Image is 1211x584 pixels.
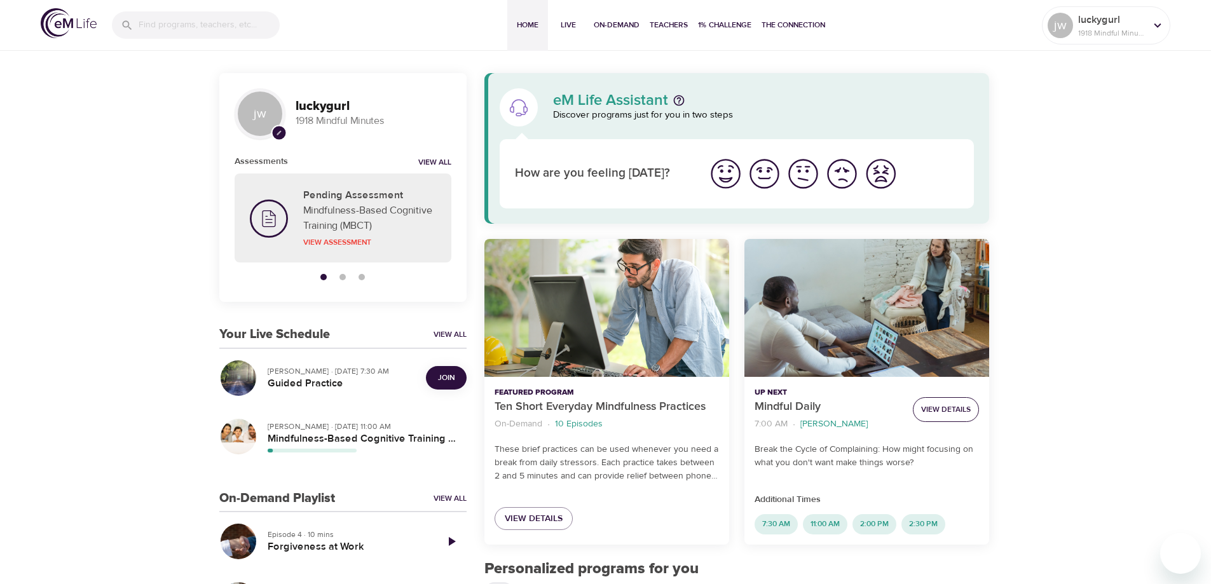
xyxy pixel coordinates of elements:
img: good [747,156,782,191]
span: On-Demand [594,18,640,32]
p: luckygurl [1078,12,1146,27]
div: jw [235,88,285,139]
h6: Assessments [235,154,288,168]
img: logo [41,8,97,38]
h5: Forgiveness at Work [268,540,426,553]
p: 7:00 AM [755,418,788,431]
div: 2:00 PM [852,514,896,534]
span: Live [553,18,584,32]
p: How are you feeling [DATE]? [515,165,691,183]
iframe: Button to launch messaging window [1160,533,1201,574]
span: Teachers [650,18,688,32]
span: Join [438,371,455,384]
p: Episode 4 · 10 mins [268,529,426,540]
h5: Guided Practice [268,377,416,390]
input: Find programs, teachers, etc... [139,11,280,39]
span: 2:00 PM [852,519,896,529]
h2: Personalized programs for you [484,560,990,578]
p: eM Life Assistant [553,93,668,108]
button: Forgiveness at Work [219,522,257,560]
a: View all notifications [418,158,451,168]
p: Additional Times [755,493,979,506]
p: 10 Episodes [555,418,603,431]
p: These brief practices can be used whenever you need a break from daily stressors. Each practice t... [495,443,719,483]
span: 11:00 AM [803,519,847,529]
p: Mindfulness-Based Cognitive Training (MBCT) [303,203,436,233]
a: View All [434,329,467,340]
h3: On-Demand Playlist [219,491,335,506]
span: View Details [921,403,971,416]
p: 1918 Mindful Minutes [296,114,451,128]
button: Join [426,366,467,390]
button: View Details [913,397,979,422]
span: 7:30 AM [755,519,798,529]
button: I'm feeling good [745,154,784,193]
p: 1918 Mindful Minutes [1078,27,1146,39]
button: I'm feeling bad [823,154,861,193]
a: View All [434,493,467,504]
span: The Connection [762,18,825,32]
h3: luckygurl [296,99,451,114]
nav: breadcrumb [755,416,903,433]
h3: Your Live Schedule [219,327,330,342]
p: Break the Cycle of Complaining: How might focusing on what you don't want make things worse? [755,443,979,470]
p: Mindful Daily [755,398,903,416]
div: 7:30 AM [755,514,798,534]
a: Play Episode [436,526,467,557]
div: 2:30 PM [901,514,945,534]
li: · [547,416,550,433]
button: Mindful Daily [744,239,989,377]
p: [PERSON_NAME] · [DATE] 11:00 AM [268,421,456,432]
span: 2:30 PM [901,519,945,529]
p: Featured Program [495,387,719,398]
p: Discover programs just for you in two steps [553,108,975,123]
p: View Assessment [303,236,436,248]
nav: breadcrumb [495,416,719,433]
img: great [708,156,743,191]
button: I'm feeling great [706,154,745,193]
p: On-Demand [495,418,542,431]
h5: Mindfulness-Based Cognitive Training (MBCT) [268,432,456,445]
span: 1% Challenge [698,18,751,32]
button: I'm feeling worst [861,154,900,193]
p: Up Next [755,387,903,398]
span: Home [512,18,543,32]
img: bad [824,156,859,191]
button: Ten Short Everyday Mindfulness Practices [484,239,729,377]
div: 11:00 AM [803,514,847,534]
p: Ten Short Everyday Mindfulness Practices [495,398,719,416]
p: [PERSON_NAME] · [DATE] 7:30 AM [268,365,416,377]
a: View Details [495,507,573,531]
div: jw [1048,13,1073,38]
img: ok [786,156,821,191]
h5: Pending Assessment [303,189,436,202]
li: · [793,416,795,433]
button: I'm feeling ok [784,154,823,193]
img: eM Life Assistant [509,97,529,118]
p: [PERSON_NAME] [800,418,868,431]
span: View Details [505,511,563,527]
img: worst [863,156,898,191]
